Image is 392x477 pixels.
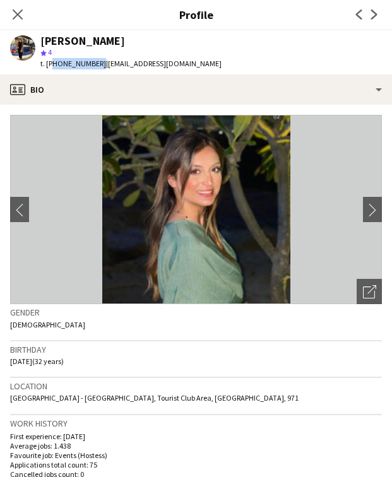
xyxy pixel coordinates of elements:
p: First experience: [DATE] [10,432,382,441]
span: [DATE] (32 years) [10,356,64,366]
span: t. [PHONE_NUMBER] [40,59,106,68]
p: Favourite job: Events (Hostess) [10,450,382,460]
div: Open photos pop-in [357,279,382,304]
p: Average jobs: 1.438 [10,441,382,450]
h3: Birthday [10,344,382,355]
div: [PERSON_NAME] [40,35,125,47]
span: [DEMOGRAPHIC_DATA] [10,320,85,329]
span: | [EMAIL_ADDRESS][DOMAIN_NAME] [106,59,222,68]
span: 4 [48,47,52,57]
h3: Gender [10,307,382,318]
h3: Location [10,380,382,392]
h3: Work history [10,418,382,429]
p: Applications total count: 75 [10,460,382,469]
span: [GEOGRAPHIC_DATA] - [GEOGRAPHIC_DATA], Tourist Club Area, [GEOGRAPHIC_DATA], 971 [10,393,299,403]
img: Crew avatar or photo [10,115,382,304]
